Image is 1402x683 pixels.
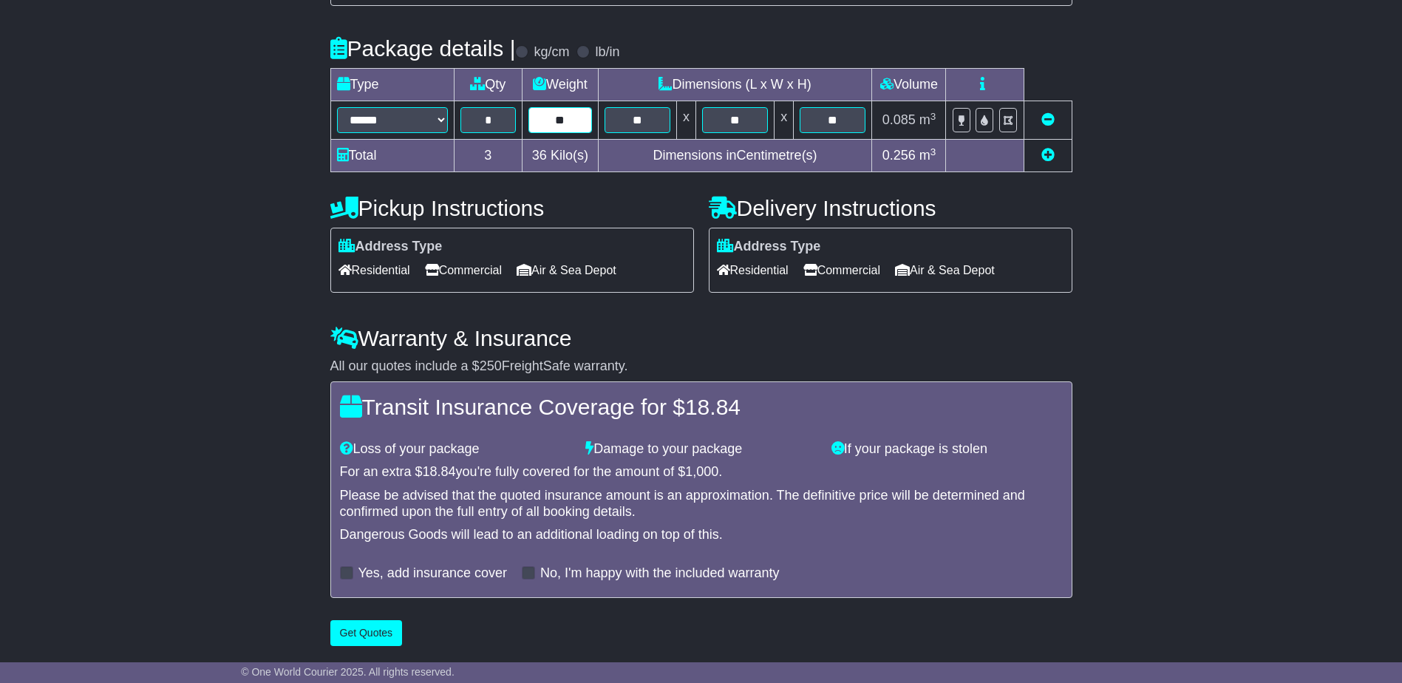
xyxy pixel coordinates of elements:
span: 250 [480,359,502,373]
label: Address Type [338,239,443,255]
td: x [775,101,794,140]
span: Residential [338,259,410,282]
span: 0.256 [882,148,916,163]
td: Type [330,69,454,101]
div: Please be advised that the quoted insurance amount is an approximation. The definitive price will... [340,488,1063,520]
div: If your package is stolen [824,441,1070,458]
div: All our quotes include a $ FreightSafe warranty. [330,359,1072,375]
span: Commercial [425,259,502,282]
span: © One World Courier 2025. All rights reserved. [241,666,455,678]
a: Remove this item [1041,112,1055,127]
span: 36 [532,148,547,163]
h4: Delivery Instructions [709,196,1072,220]
h4: Warranty & Insurance [330,326,1072,350]
h4: Pickup Instructions [330,196,694,220]
label: kg/cm [534,44,569,61]
td: Dimensions in Centimetre(s) [598,140,872,172]
span: m [919,148,936,163]
div: Damage to your package [578,441,824,458]
span: m [919,112,936,127]
span: 18.84 [685,395,741,419]
td: Kilo(s) [523,140,599,172]
span: Air & Sea Depot [517,259,616,282]
div: Dangerous Goods will lead to an additional loading on top of this. [340,527,1063,543]
sup: 3 [930,111,936,122]
td: x [676,101,695,140]
label: Yes, add insurance cover [358,565,507,582]
span: 1,000 [685,464,718,479]
td: Weight [523,69,599,101]
label: Address Type [717,239,821,255]
h4: Package details | [330,36,516,61]
span: Residential [717,259,789,282]
td: Volume [872,69,946,101]
h4: Transit Insurance Coverage for $ [340,395,1063,419]
span: Commercial [803,259,880,282]
td: 3 [454,140,523,172]
sup: 3 [930,146,936,157]
a: Add new item [1041,148,1055,163]
td: Qty [454,69,523,101]
label: lb/in [595,44,619,61]
td: Total [330,140,454,172]
button: Get Quotes [330,620,403,646]
span: 0.085 [882,112,916,127]
span: 18.84 [423,464,456,479]
label: No, I'm happy with the included warranty [540,565,780,582]
div: For an extra $ you're fully covered for the amount of $ . [340,464,1063,480]
span: Air & Sea Depot [895,259,995,282]
td: Dimensions (L x W x H) [598,69,872,101]
div: Loss of your package [333,441,579,458]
